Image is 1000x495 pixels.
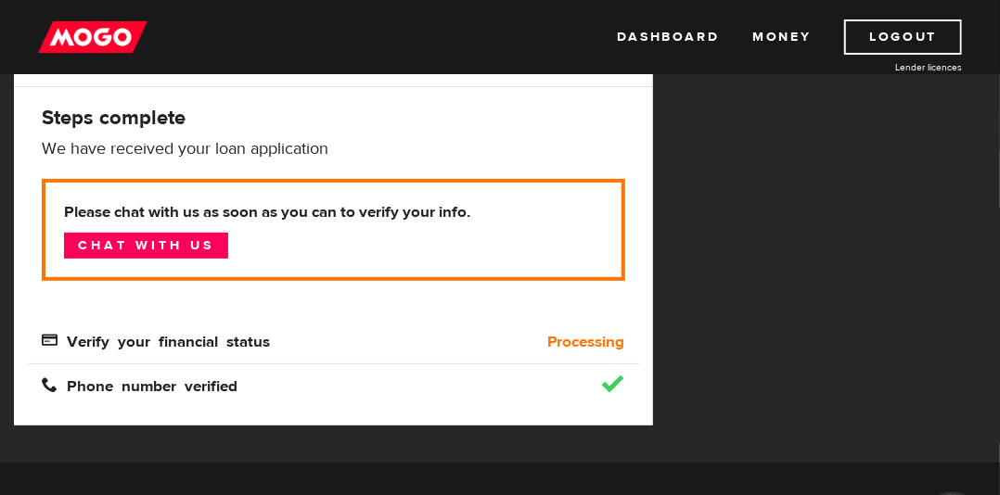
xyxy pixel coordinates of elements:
a: Logout [844,19,962,55]
span: Phone number verified [42,376,237,392]
a: Lender licences [823,60,962,74]
b: Processing [547,331,625,353]
a: Money [752,19,811,55]
p: We have received your loan application [42,138,625,160]
h4: Steps complete [42,105,625,131]
a: Dashboard [617,19,719,55]
a: Chat with us [64,233,228,259]
img: mogo_logo-11ee424be714fa7cbb0f0f49df9e16ec.png [38,19,147,55]
iframe: LiveChat chat widget [629,64,1000,495]
b: Please chat with us as soon as you can to verify your info. [64,201,603,223]
span: Verify your financial status [42,332,270,348]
